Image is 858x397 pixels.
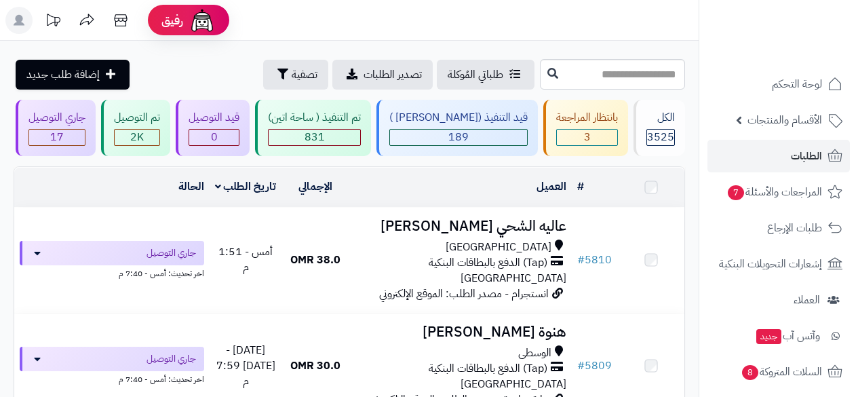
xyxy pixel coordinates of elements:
span: أمس - 1:51 م [218,244,273,276]
a: السلات المتروكة8 [707,356,850,388]
span: 3525 [647,129,674,145]
span: الأقسام والمنتجات [747,111,822,130]
a: المراجعات والأسئلة7 [707,176,850,208]
span: 3 [584,129,591,145]
span: جاري التوصيل [147,246,196,260]
a: إضافة طلب جديد [16,60,130,90]
a: الإجمالي [298,178,332,195]
a: تم التنفيذ ( ساحة اتين) 831 [252,100,374,156]
a: تحديثات المنصة [36,7,70,37]
span: [GEOGRAPHIC_DATA] [446,240,551,255]
span: 8 [741,364,759,381]
a: العملاء [707,284,850,316]
a: # [577,178,584,195]
span: إضافة طلب جديد [26,67,100,83]
span: [GEOGRAPHIC_DATA] [461,270,566,286]
span: 17 [50,129,64,145]
a: تم التوصيل 2K [98,100,173,156]
span: لوحة التحكم [772,75,822,94]
button: تصفية [263,60,328,90]
span: 7 [727,185,745,201]
a: طلبات الإرجاع [707,212,850,244]
a: الطلبات [707,140,850,172]
div: تم التوصيل [114,110,160,126]
div: 189 [390,130,527,145]
div: الكل [646,110,675,126]
span: [DATE] - [DATE] 7:59 م [216,342,275,390]
span: طلباتي المُوكلة [448,67,503,83]
a: لوحة التحكم [707,68,850,100]
span: وآتس آب [755,326,820,345]
span: العملاء [794,290,820,309]
span: (Tap) الدفع بالبطاقات البنكية [429,255,547,271]
span: السلات المتروكة [741,362,822,381]
a: تاريخ الطلب [215,178,277,195]
span: # [577,358,585,374]
span: 189 [448,129,469,145]
span: جديد [756,329,781,344]
span: طلبات الإرجاع [767,219,822,238]
a: قيد التنفيذ ([PERSON_NAME] ) 189 [374,100,541,156]
img: ai-face.png [189,7,216,34]
span: تصفية [292,67,317,83]
span: تصدير الطلبات [364,67,422,83]
span: جاري التوصيل [147,352,196,366]
div: قيد التنفيذ ([PERSON_NAME] ) [389,110,528,126]
span: 2K [130,129,144,145]
span: المراجعات والأسئلة [726,183,822,202]
a: تصدير الطلبات [332,60,433,90]
div: 2040 [115,130,159,145]
span: انستجرام - مصدر الطلب: الموقع الإلكتروني [379,286,549,302]
div: جاري التوصيل [28,110,85,126]
div: 831 [269,130,360,145]
div: 0 [189,130,239,145]
span: رفيق [161,12,183,29]
span: 38.0 OMR [290,252,340,268]
a: #5810 [577,252,612,268]
h3: هنوة [PERSON_NAME] [354,324,566,340]
span: 0 [211,129,218,145]
span: 831 [305,129,325,145]
span: # [577,252,585,268]
a: الكل3525 [631,100,688,156]
h3: عاليه الشحي [PERSON_NAME] [354,219,566,234]
a: وآتس آبجديد [707,320,850,352]
div: اخر تحديث: أمس - 7:40 م [20,371,204,385]
span: [GEOGRAPHIC_DATA] [461,376,566,392]
div: 3 [557,130,617,145]
img: logo-2.png [766,11,845,39]
div: تم التنفيذ ( ساحة اتين) [268,110,361,126]
span: الطلبات [791,147,822,166]
div: 17 [29,130,85,145]
span: إشعارات التحويلات البنكية [719,254,822,273]
a: قيد التوصيل 0 [173,100,252,156]
span: 30.0 OMR [290,358,340,374]
a: #5809 [577,358,612,374]
div: اخر تحديث: أمس - 7:40 م [20,265,204,280]
a: جاري التوصيل 17 [13,100,98,156]
span: الوسطى [518,345,551,361]
a: طلباتي المُوكلة [437,60,534,90]
span: (Tap) الدفع بالبطاقات البنكية [429,361,547,377]
div: بانتظار المراجعة [556,110,618,126]
a: إشعارات التحويلات البنكية [707,248,850,280]
a: العميل [537,178,566,195]
a: الحالة [178,178,204,195]
a: بانتظار المراجعة 3 [541,100,631,156]
div: قيد التوصيل [189,110,239,126]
